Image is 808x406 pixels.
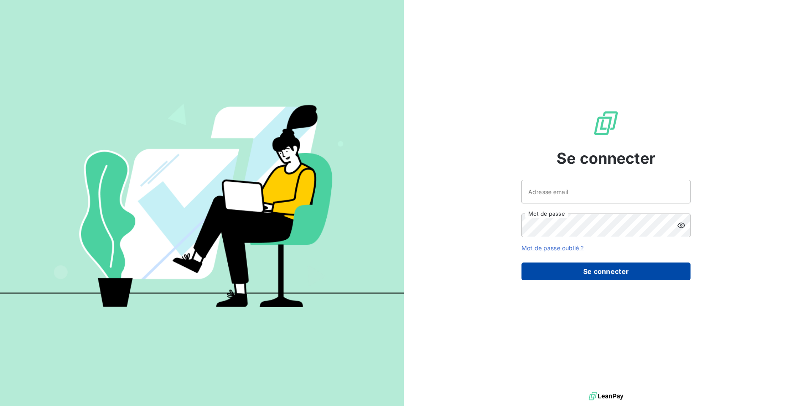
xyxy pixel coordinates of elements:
[521,263,691,280] button: Se connecter
[521,180,691,203] input: placeholder
[589,390,623,403] img: logo
[592,110,620,137] img: Logo LeanPay
[521,244,584,252] a: Mot de passe oublié ?
[557,147,655,170] span: Se connecter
